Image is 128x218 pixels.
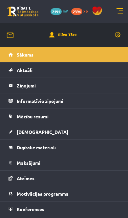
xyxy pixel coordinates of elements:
[9,109,120,124] a: Mācību resursi
[9,171,120,186] a: Atzīmes
[17,191,69,197] span: Motivācijas programma
[63,8,68,13] span: mP
[9,202,120,217] a: Konferences
[9,140,120,155] a: Digitālie materiāli
[9,93,120,109] a: Informatīvie ziņojumi
[7,7,38,16] a: Rīgas 1. Tālmācības vidusskola
[9,155,120,170] a: Maksājumi
[17,113,49,119] span: Mācību resursi
[17,67,32,73] span: Aktuāli
[17,129,68,135] span: [DEMOGRAPHIC_DATA]
[17,52,33,58] span: Sākums
[9,47,120,62] a: Sākums
[9,124,120,139] a: [DEMOGRAPHIC_DATA]
[71,8,82,15] span: 2394
[17,175,34,181] span: Atzīmes
[17,93,120,109] legend: Informatīvie ziņojumi
[83,8,88,13] span: xp
[9,62,120,78] a: Aktuāli
[17,206,44,212] span: Konferences
[17,144,56,150] span: Digitālie materiāli
[49,32,77,38] a: Elīza Tāre
[71,8,91,13] a: 2394 xp
[9,78,120,93] a: Ziņojumi
[17,78,120,93] legend: Ziņojumi
[17,155,120,170] legend: Maksājumi
[51,8,62,15] span: 2191
[9,186,120,201] a: Motivācijas programma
